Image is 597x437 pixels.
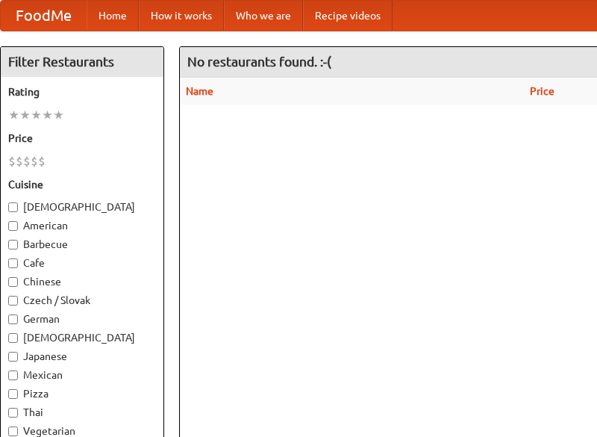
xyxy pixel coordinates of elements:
li: $ [38,153,46,170]
input: Mexican [8,371,18,380]
h5: Rating [8,84,156,99]
a: Home [87,1,139,31]
li: $ [8,153,16,170]
label: Chinese [8,274,156,289]
li: ★ [19,107,31,123]
label: Cafe [8,255,156,270]
li: $ [16,153,23,170]
label: Czech / Slovak [8,293,156,308]
input: German [8,314,18,324]
label: Barbecue [8,237,156,252]
a: How it works [139,1,224,31]
h5: Cuisine [8,177,156,192]
input: [DEMOGRAPHIC_DATA] [8,333,18,343]
label: Pizza [8,386,156,401]
input: Pizza [8,389,18,399]
label: Thai [8,405,156,420]
label: [DEMOGRAPHIC_DATA] [8,199,156,214]
ng-pluralize: No restaurants found. :-( [187,55,331,69]
a: Who we are [224,1,303,31]
input: Chinese [8,277,18,287]
li: $ [31,153,38,170]
a: Name [186,85,213,97]
input: Vegetarian [8,427,18,436]
h5: Price [8,131,156,146]
input: Barbecue [8,240,18,250]
input: [DEMOGRAPHIC_DATA] [8,202,18,212]
label: [DEMOGRAPHIC_DATA] [8,330,156,345]
label: Mexican [8,368,156,382]
label: German [8,312,156,326]
h4: Filter Restaurants [1,47,163,77]
input: Czech / Slovak [8,296,18,306]
li: ★ [8,107,19,123]
a: Price [530,85,554,97]
input: American [8,221,18,231]
label: Japanese [8,349,156,364]
li: $ [23,153,31,170]
label: American [8,218,156,233]
li: ★ [42,107,53,123]
input: Thai [8,408,18,418]
input: Japanese [8,352,18,362]
a: FoodMe [1,1,87,31]
li: ★ [53,107,64,123]
a: Recipe videos [303,1,393,31]
li: ★ [31,107,42,123]
input: Cafe [8,258,18,268]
